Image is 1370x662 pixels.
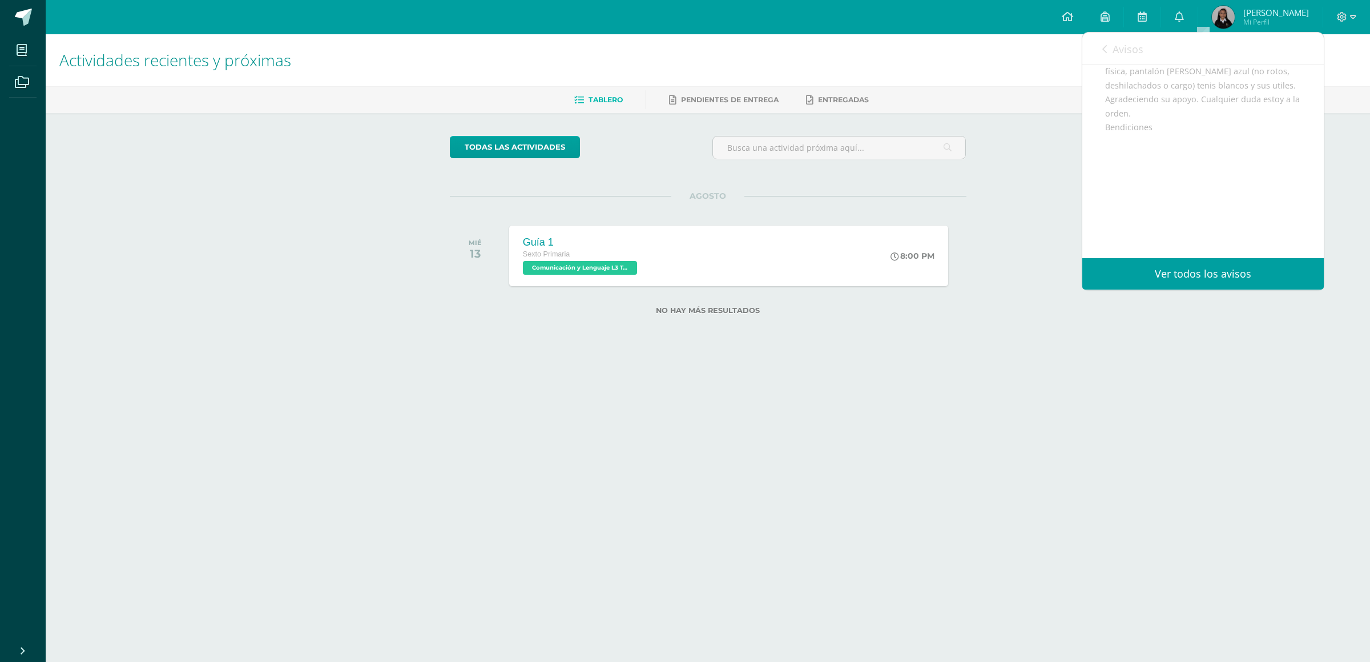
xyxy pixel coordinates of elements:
[574,91,623,109] a: Tablero
[1082,258,1324,290] a: Ver todos los avisos
[1113,42,1143,56] span: Avisos
[469,239,482,247] div: MIÉ
[589,95,623,104] span: Tablero
[1212,6,1235,29] img: 6aab06116f5bad10b2135ece04e337c5.png
[450,306,966,315] label: No hay más resultados
[469,247,482,260] div: 13
[450,136,580,158] a: todas las Actividades
[1243,7,1309,18] span: [PERSON_NAME]
[669,91,779,109] a: Pendientes de entrega
[523,261,637,275] span: Comunicación y Lenguaje L3 Terce Idioma 'A'
[681,95,779,104] span: Pendientes de entrega
[59,49,291,71] span: Actividades recientes y próximas
[523,236,640,248] div: Guía 1
[818,95,869,104] span: Entregadas
[1236,42,1246,54] span: 24
[1105,9,1301,246] div: Buenos días queridos papitos Esperando se encuentren bien, por este medio les informarmos que [DA...
[1243,17,1309,27] span: Mi Perfil
[890,251,934,261] div: 8:00 PM
[671,191,744,201] span: AGOSTO
[806,91,869,109] a: Entregadas
[523,250,570,258] span: Sexto Primaria
[1236,42,1304,54] span: avisos sin leer
[713,137,966,159] input: Busca una actividad próxima aquí...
